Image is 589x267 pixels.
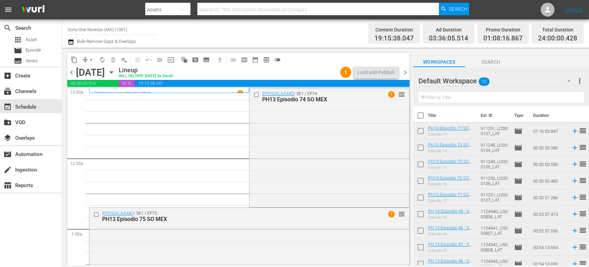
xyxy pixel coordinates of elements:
td: 911251_U2000107_LAT [478,123,511,139]
svg: Add to Schedule [571,127,579,135]
span: Episode [514,210,522,218]
th: Duration [529,106,570,125]
span: Series [14,57,22,65]
div: Episodio 47 [428,248,475,253]
td: 00:50:50.580 [530,139,568,156]
div: WILL DELIVER: [DATE] 3a (local) [119,74,173,79]
td: 01:16:53.847 [530,123,568,139]
td: 1124942_U5000808_LAT [478,239,511,256]
div: Episodio 77 [428,199,475,203]
svg: Add to Schedule [571,144,579,151]
div: Episodio 46 [428,232,475,236]
span: 01:08:16.867 [119,80,135,87]
span: Create Series Block [201,54,212,65]
span: reorder [579,193,587,201]
button: Lock and Publish [354,66,398,79]
span: Remove Gaps & Overlaps [80,54,97,65]
span: arrow_drop_down [88,56,95,63]
div: Content Duration [374,25,414,35]
button: more_vert [576,73,584,89]
span: Episode [26,47,41,54]
span: Episode [514,177,522,185]
span: Episode [14,46,22,55]
span: chevron_left [67,68,76,77]
span: 01:08:16.867 [483,35,523,43]
span: 1 [340,70,351,75]
span: 24 hours Lineup View is OFF [272,54,283,65]
a: PH13 Episodio 74 SO MEX [428,142,472,153]
span: Revert to Primary Episode [143,54,154,65]
span: Month Calendar View [250,54,261,65]
td: 911249_U2000105_LAT [478,156,511,173]
button: Search [439,3,469,15]
svg: Add to Schedule [571,194,579,201]
span: menu [4,6,12,14]
img: ans4CAIJ8jUAAAAAAAAAAAAAAAAAAAAAAAAgQb4GAAAAAAAAAAAAAAAAAAAAAAAAJMjXAAAAAAAAAAAAAAAAAAAAAAAAgAT5G... [17,2,50,18]
span: Search [449,3,467,15]
span: Search [465,58,517,66]
span: 1 [388,211,395,218]
p: EP72 [141,91,151,96]
span: search [3,24,12,32]
span: menu_open [156,56,163,63]
div: Total Duration [538,25,577,35]
span: VOD [3,118,12,127]
td: 911251_U2000107_LAT [478,189,511,206]
a: PH13 Episodio 77 SO MEX [428,192,472,202]
a: [PERSON_NAME] [262,91,294,96]
span: movie [514,243,522,251]
div: Episodio 76 [428,182,475,186]
span: more_vert [576,77,584,85]
div: Ad Duration [429,25,468,35]
span: compress [82,56,89,63]
a: PH 13 Episodio 47 - SO MEX [428,242,472,252]
span: Episode [514,144,522,152]
span: Ingestion [3,166,12,174]
span: reorder [579,160,587,168]
span: View Backup [261,54,272,65]
span: Download as CSV [212,53,225,66]
div: Default Workspace [419,71,577,91]
span: Asset [14,36,22,44]
span: 03:36:05.514 [67,80,119,87]
td: 00:54:13.664 [530,239,568,256]
span: autorenew_outlined [99,56,106,63]
p: SE1 / [132,91,141,96]
div: / SE1 / EP74: [262,91,375,103]
td: 1124940_U5000806_LAT [478,206,511,222]
td: 911250_U2000106_LAT [478,173,511,189]
th: Title [428,106,477,125]
td: 911248_U2000104_LAT [478,139,511,156]
th: Type [510,106,529,125]
span: 24:00:00.428 [538,35,577,43]
span: reorder [579,143,587,151]
svg: Add to Schedule [571,243,579,251]
span: content_copy [71,56,78,63]
div: Lock and Publish [357,66,395,79]
div: Episodio 77 [428,132,475,137]
span: 10 [479,74,490,89]
svg: Add to Schedule [571,210,579,218]
span: Series [26,57,38,64]
div: / SE1 / EP75: [102,211,371,222]
svg: Add to Schedule [571,160,579,168]
span: input [167,56,174,63]
span: Create [3,72,12,80]
td: 00:50:50.580 [530,156,568,173]
span: Workspaces [413,58,465,66]
span: Fill episodes with ad slates [154,54,165,65]
button: reorder [398,210,405,217]
a: PH13 Episodio 77 SO MEX DUP1 [428,126,472,136]
a: PH 13 Episodio 45 - SO MEX [428,209,472,219]
div: Episodio 74 [428,149,475,153]
span: Reports [3,181,12,190]
span: Episode [514,227,522,235]
td: 1124941_U5000807_LAT [478,222,511,239]
span: pageview_outlined [192,56,199,63]
span: auto_awesome_motion_outlined [181,56,188,63]
div: PH13 Episodio 75 SO MEX [102,216,371,222]
span: Select an event to delete [108,54,119,65]
span: Episode [514,127,522,135]
span: Bulk Remove Gaps & Overlaps [76,39,136,44]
